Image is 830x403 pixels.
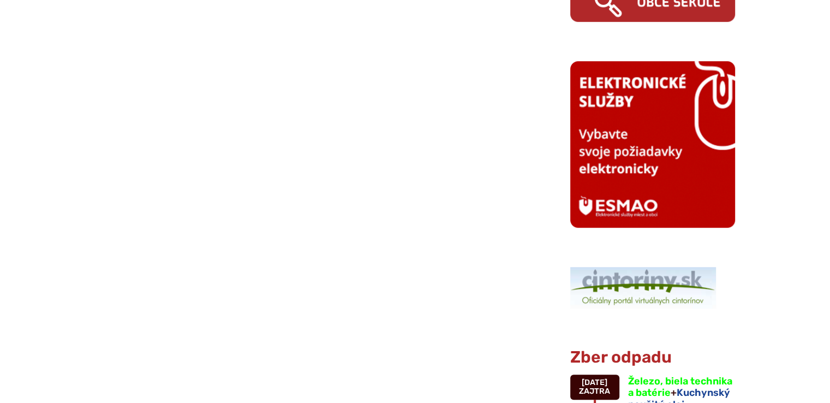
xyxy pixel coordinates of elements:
span: Železo, biela technika a batérie [628,375,732,399]
span: Zajtra [579,387,610,396]
h3: Zber odpadu [570,348,735,366]
img: esmao_sekule_b.png [570,61,735,227]
span: [DATE] [582,378,607,387]
img: 1.png [570,267,716,309]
